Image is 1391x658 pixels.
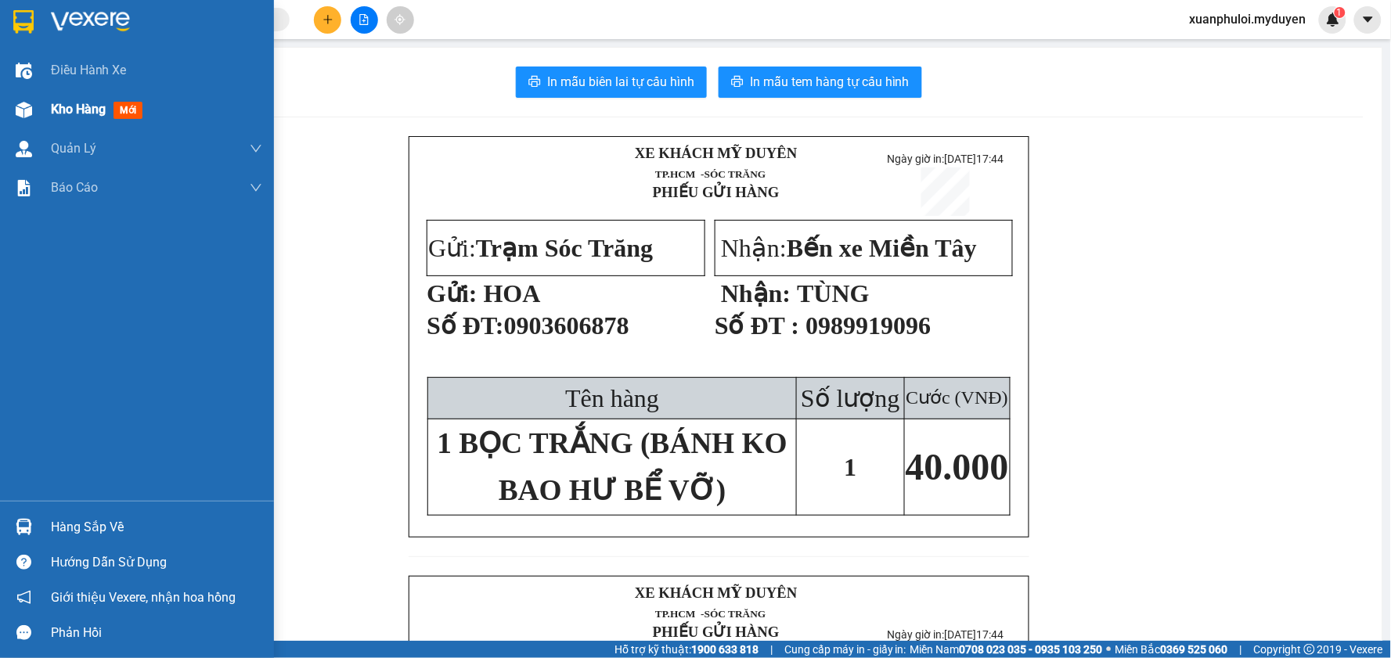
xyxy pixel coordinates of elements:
[51,621,262,645] div: Phản hồi
[232,34,301,49] span: [DATE]
[715,311,799,340] strong: Số ĐT :
[1107,646,1112,653] span: ⚪️
[1177,9,1319,29] span: xuanphuloi.myduyen
[476,234,653,262] span: Trạm Sóc Trăng
[16,141,32,157] img: warehouse-icon
[1335,7,1346,18] sup: 1
[114,102,142,119] span: mới
[323,14,333,25] span: plus
[1240,641,1242,658] span: |
[655,608,766,620] span: TP.HCM -SÓC TRĂNG
[528,75,541,90] span: printer
[614,641,759,658] span: Hỗ trợ kỹ thuật:
[1361,13,1375,27] span: caret-down
[691,643,759,656] strong: 1900 633 818
[944,628,1004,641] span: [DATE]
[516,67,707,98] button: printerIn mẫu biên lai tự cấu hình
[721,279,791,307] strong: Nhận:
[16,102,32,118] img: warehouse-icon
[7,108,161,165] span: Trạm Sóc Trăng
[51,516,262,539] div: Hàng sắp về
[1304,644,1315,655] span: copyright
[92,49,203,61] span: TP.HCM -SÓC TRĂNG
[653,184,780,200] strong: PHIẾU GỬI HÀNG
[427,311,504,340] span: Số ĐT:
[787,234,977,262] span: Bến xe Miền Tây
[484,279,541,307] span: HOA
[797,279,869,307] span: TÙNG
[731,75,744,90] span: printer
[428,234,653,262] span: Gửi:
[1337,7,1342,18] span: 1
[51,551,262,574] div: Hướng dẫn sử dụng
[1354,6,1382,34] button: caret-down
[721,234,977,262] span: Nhận:
[635,145,798,161] strong: XE KHÁCH MỸ DUYÊN
[51,588,236,607] span: Giới thiệu Vexere, nhận hoa hồng
[13,10,34,34] img: logo-vxr
[655,168,766,180] span: TP.HCM -SÓC TRĂNG
[876,628,1014,641] p: Ngày giờ in:
[906,446,1009,487] span: 40.000
[784,641,906,658] span: Cung cấp máy in - giấy in:
[232,19,301,49] p: Ngày giờ in:
[51,138,96,158] span: Quản Lý
[750,72,910,92] span: In mẫu tem hàng tự cấu hình
[976,628,1004,641] span: 17:44
[16,555,31,570] span: question-circle
[314,6,341,34] button: plus
[51,178,98,197] span: Báo cáo
[801,384,900,412] span: Số lượng
[51,102,106,117] span: Kho hàng
[653,624,780,640] strong: PHIẾU GỬI HÀNG
[805,311,931,340] span: 0989919096
[1161,643,1228,656] strong: 0369 525 060
[100,9,207,42] strong: XE KHÁCH MỸ DUYÊN
[635,584,798,601] strong: XE KHÁCH MỸ DUYÊN
[910,641,1103,658] span: Miền Nam
[770,641,773,658] span: |
[438,427,787,506] span: 1 BỌC TRẮNG (BÁNH KO BAO HƯ BỂ VỠ)
[845,453,857,481] span: 1
[351,6,378,34] button: file-add
[504,311,629,340] span: 0903606878
[719,67,922,98] button: printerIn mẫu tem hàng tự cấu hình
[976,153,1004,165] span: 17:44
[250,182,262,194] span: down
[395,14,405,25] span: aim
[960,643,1103,656] strong: 0708 023 035 - 0935 103 250
[565,384,659,412] span: Tên hàng
[16,63,32,79] img: warehouse-icon
[7,108,161,165] span: Gửi:
[51,60,127,80] span: Điều hành xe
[90,65,217,81] strong: PHIẾU GỬI HÀNG
[250,142,262,155] span: down
[906,387,1008,408] span: Cước (VNĐ)
[1326,13,1340,27] img: icon-new-feature
[387,6,414,34] button: aim
[16,625,31,640] span: message
[876,153,1014,165] p: Ngày giờ in:
[944,153,1004,165] span: [DATE]
[359,14,369,25] span: file-add
[16,519,32,535] img: warehouse-icon
[1115,641,1228,658] span: Miền Bắc
[547,72,694,92] span: In mẫu biên lai tự cấu hình
[16,180,32,196] img: solution-icon
[427,279,477,307] strong: Gửi:
[16,590,31,605] span: notification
